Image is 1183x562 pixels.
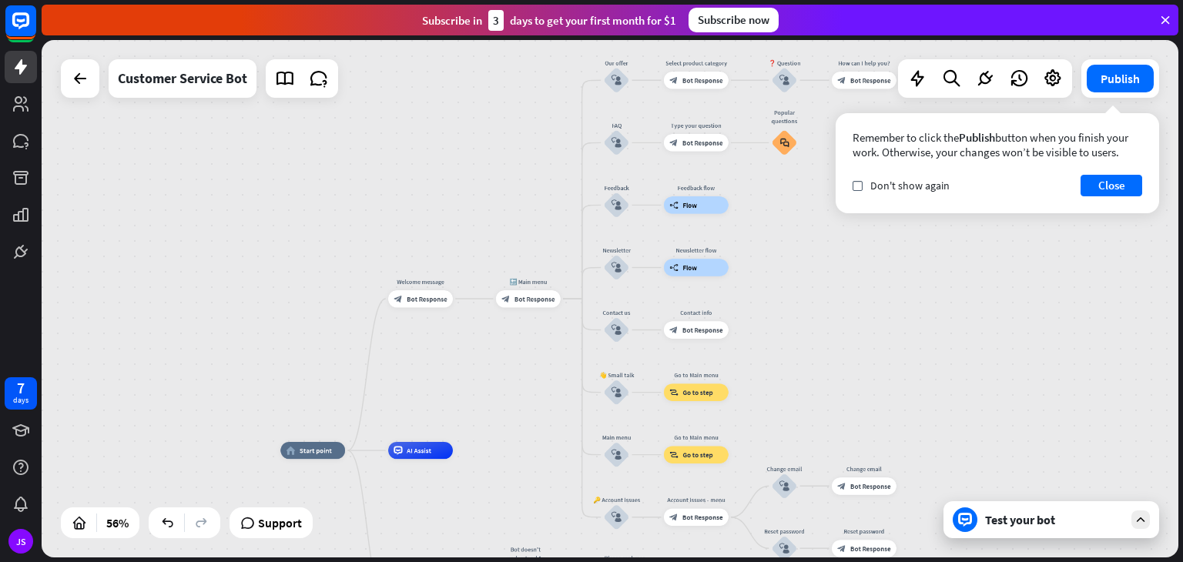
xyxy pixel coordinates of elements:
i: block_faq [780,138,789,147]
div: Newsletter [591,246,642,255]
i: block_user_input [612,138,622,148]
div: Type your question [657,121,735,129]
span: Bot Response [682,139,723,147]
span: Bot Response [850,482,891,490]
div: 7 [17,381,25,395]
span: Bot Response [682,76,723,85]
div: Go to Main menu [657,433,735,442]
div: 🔑 Account issues [591,496,642,504]
div: Popular questions [765,109,803,125]
span: Bot Response [682,326,723,334]
div: Remember to click the button when you finish your work. Otherwise, your changes won’t be visible ... [853,130,1142,159]
div: Reset password [759,527,810,535]
button: Publish [1087,65,1154,92]
a: 7 days [5,377,37,410]
i: block_user_input [612,450,622,460]
button: Close [1081,175,1142,196]
div: 3 [488,10,504,31]
div: Change email [826,464,903,473]
div: 👋 Small talk [591,371,642,380]
span: Support [258,510,302,535]
i: block_bot_response [837,544,846,553]
i: block_bot_response [501,294,510,303]
div: Contact us [591,309,642,317]
span: Flow [682,263,696,272]
i: block_bot_response [394,294,402,303]
div: Customer Service Bot [118,59,247,98]
i: builder_tree [669,263,679,272]
div: Our offer [591,59,642,67]
span: Go to step [682,388,712,396]
i: block_user_input [612,200,622,210]
div: How can I help you? [826,59,903,67]
div: JS [8,529,33,554]
div: Newsletter flow [657,246,735,255]
i: block_user_input [612,512,622,522]
div: Contact info [657,309,735,317]
span: Don't show again [870,179,950,192]
div: Welcome message [382,277,460,286]
i: block_bot_response [837,482,846,490]
span: Bot Response [682,513,723,521]
div: 56% [102,510,133,535]
span: Start point [300,446,332,454]
div: Select product category [657,59,735,67]
span: Bot Response [850,76,891,85]
div: Reset password [826,527,903,535]
i: block_bot_response [669,326,678,334]
i: block_bot_response [669,513,678,521]
span: Bot Response [514,294,555,303]
div: Test your bot [985,512,1124,527]
i: block_goto [669,388,679,396]
i: block_goto [669,450,679,459]
div: Account issues - menu [657,496,735,504]
div: FAQ [591,121,642,129]
div: Subscribe now [689,8,779,32]
div: days [13,395,28,406]
div: Please rephrase [586,554,664,562]
i: block_bot_response [669,76,678,85]
span: AI Assist [407,446,431,454]
i: block_user_input [612,75,622,85]
div: 🔙 Main menu [489,277,567,286]
i: home_2 [287,446,296,454]
i: block_bot_response [837,76,846,85]
span: Flow [682,201,696,209]
i: block_user_input [612,387,622,397]
div: Change email [759,464,810,473]
button: Open LiveChat chat widget [12,6,59,52]
div: Feedback flow [657,183,735,192]
span: Go to step [682,450,712,459]
i: block_user_input [779,480,789,490]
i: block_bot_response [669,139,678,147]
i: builder_tree [669,201,679,209]
div: Feedback [591,183,642,192]
span: Bot Response [407,294,447,303]
div: Subscribe in days to get your first month for $1 [422,10,676,31]
i: block_user_input [612,325,622,335]
div: Go to Main menu [657,371,735,380]
i: block_user_input [612,263,622,273]
span: Bot Response [850,544,891,553]
i: block_user_input [779,544,789,554]
span: Publish [959,130,995,145]
div: Main menu [591,433,642,442]
i: block_user_input [779,75,789,85]
div: Bot doesn't understand 1x [495,545,555,562]
div: ❓ Question [759,59,810,67]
